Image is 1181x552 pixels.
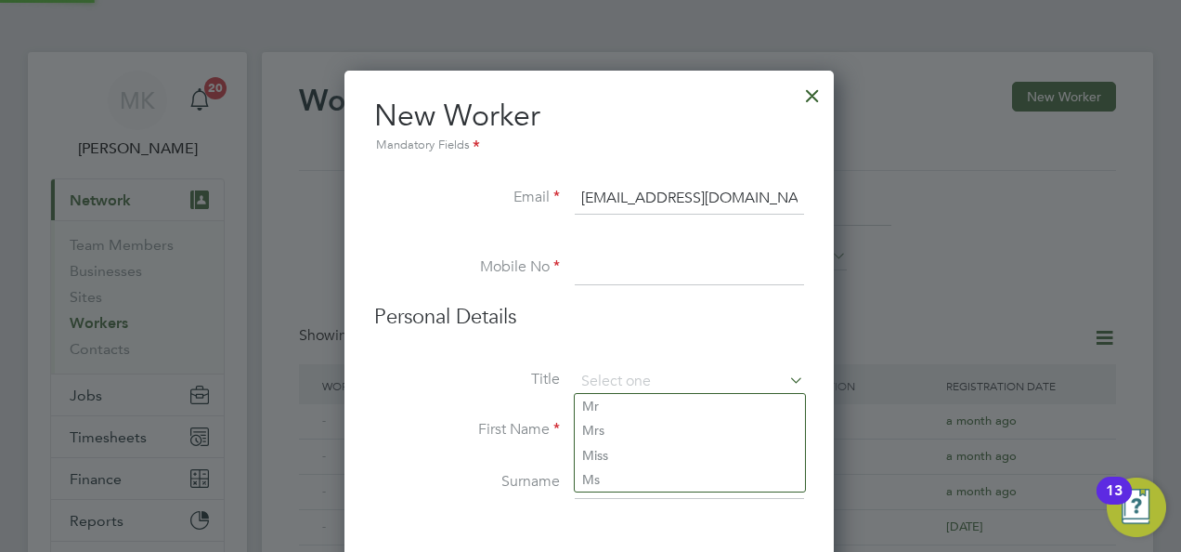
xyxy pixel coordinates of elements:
[575,368,804,396] input: Select one
[575,467,805,492] li: Ms
[374,188,560,207] label: Email
[374,304,804,331] h3: Personal Details
[1106,491,1123,515] div: 13
[374,370,560,389] label: Title
[374,136,804,156] div: Mandatory Fields
[1107,478,1166,537] button: Open Resource Center, 13 new notifications
[374,97,804,156] h2: New Worker
[575,394,805,418] li: Mr
[575,418,805,442] li: Mrs
[374,420,560,440] label: First Name
[374,257,560,277] label: Mobile No
[575,443,805,467] li: Miss
[374,472,560,492] label: Surname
